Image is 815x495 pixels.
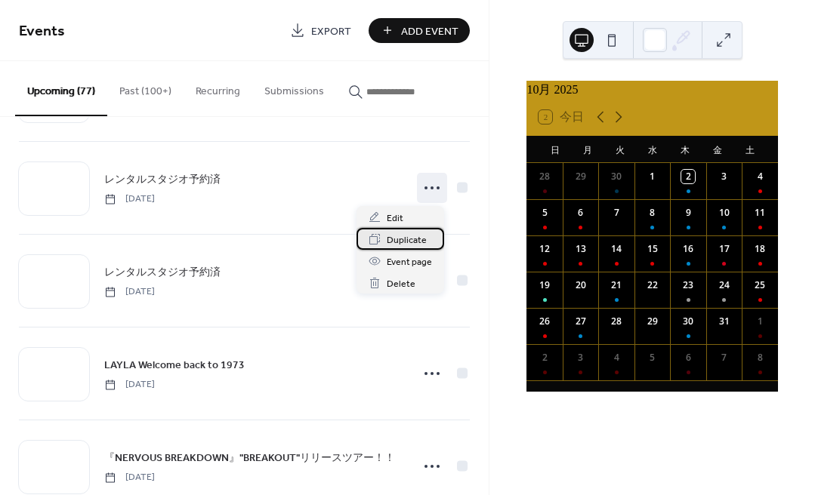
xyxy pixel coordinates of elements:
[718,242,731,256] div: 17
[753,206,767,220] div: 11
[107,61,184,115] button: Past (100+)
[574,278,588,292] div: 20
[104,172,221,188] span: レンタルスタジオ予約済
[574,242,588,256] div: 13
[104,449,395,466] a: 『NERVOUS BREAKDOWN』"BREAKOUT"リリースツアー！！
[604,136,636,163] div: 火
[104,356,245,374] a: LAYLA Welcome back to 1973
[538,170,551,183] div: 28
[104,378,155,392] span: [DATE]
[252,61,336,115] button: Submissions
[718,170,731,183] div: 3
[753,315,767,328] div: 1
[646,351,659,364] div: 5
[104,265,221,281] span: レンタルスタジオ予約済
[538,206,551,220] div: 5
[15,61,107,116] button: Upcoming (77)
[718,278,731,292] div: 24
[311,23,351,39] span: Export
[539,136,571,163] div: 日
[646,206,659,220] div: 8
[538,278,551,292] div: 19
[646,242,659,256] div: 15
[538,351,551,364] div: 2
[610,170,623,183] div: 30
[753,242,767,256] div: 18
[718,206,731,220] div: 10
[104,471,155,484] span: [DATE]
[574,170,588,183] div: 29
[701,136,733,163] div: 金
[538,315,551,328] div: 26
[718,315,731,328] div: 31
[681,242,695,256] div: 16
[646,315,659,328] div: 29
[753,351,767,364] div: 8
[718,351,731,364] div: 7
[104,192,155,206] span: [DATE]
[279,18,363,43] a: Export
[104,358,245,374] span: LAYLA Welcome back to 1973
[574,315,588,328] div: 27
[387,276,415,292] span: Delete
[538,242,551,256] div: 12
[753,170,767,183] div: 4
[733,136,766,163] div: 土
[104,285,155,299] span: [DATE]
[681,351,695,364] div: 6
[387,232,427,248] span: Duplicate
[646,278,659,292] div: 22
[574,206,588,220] div: 6
[571,136,604,163] div: 月
[526,81,778,99] div: 10月 2025
[681,315,695,328] div: 30
[668,136,701,163] div: 木
[19,17,65,46] span: Events
[610,206,623,220] div: 7
[610,242,623,256] div: 14
[610,278,623,292] div: 21
[104,263,221,281] a: レンタルスタジオ予約済
[104,171,221,188] a: レンタルスタジオ予約済
[184,61,252,115] button: Recurring
[636,136,668,163] div: 水
[753,278,767,292] div: 25
[369,18,470,43] button: Add Event
[681,170,695,183] div: 2
[610,351,623,364] div: 4
[610,315,623,328] div: 28
[646,170,659,183] div: 1
[574,351,588,364] div: 3
[681,278,695,292] div: 23
[387,211,403,226] span: Edit
[104,450,395,466] span: 『NERVOUS BREAKDOWN』"BREAKOUT"リリースツアー！！
[681,206,695,220] div: 9
[387,254,432,270] span: Event page
[401,23,458,39] span: Add Event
